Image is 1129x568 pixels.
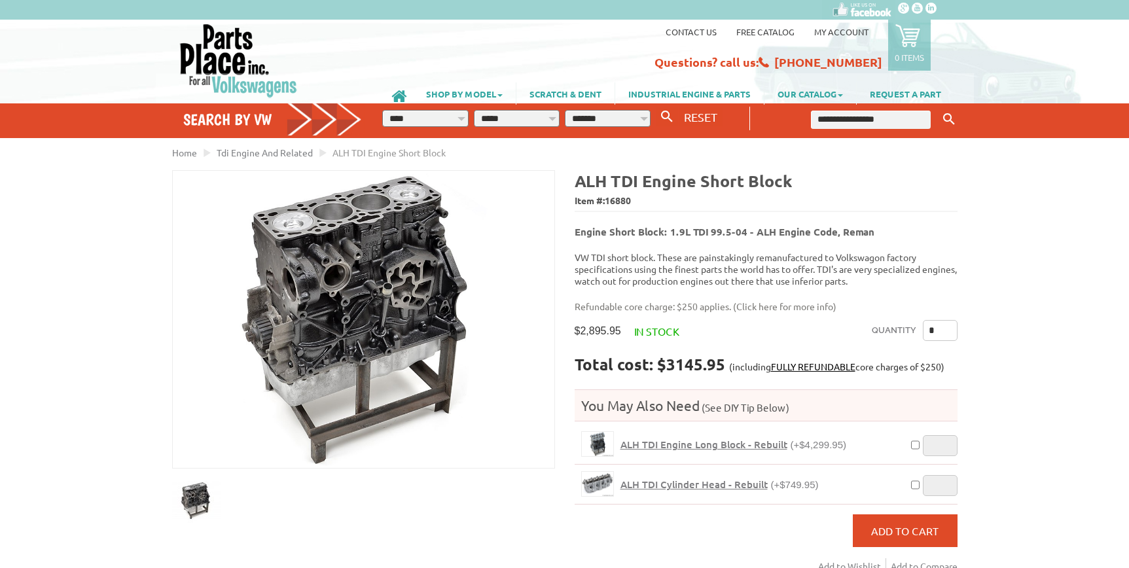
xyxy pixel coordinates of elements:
[575,354,725,374] strong: Total cost: $3145.95
[217,147,313,158] a: Tdi Engine And Related
[620,438,787,451] span: ALH TDI Engine Long Block - Rebuilt
[620,478,819,491] a: ALH TDI Cylinder Head - Rebuilt(+$749.95)
[700,401,789,414] span: (See DIY Tip Below)
[736,26,795,37] a: Free Catalog
[620,438,846,451] a: ALH TDI Engine Long Block - Rebuilt(+$4,299.95)
[872,320,916,341] label: Quantity
[575,397,958,414] h4: You May Also Need
[888,20,931,71] a: 0 items
[605,194,631,206] span: 16880
[871,524,939,537] span: Add to Cart
[516,82,615,105] a: SCRATCH & DENT
[684,110,717,124] span: RESET
[582,432,613,456] img: ALH TDI Engine Long Block - Rebuilt
[413,82,516,105] a: SHOP BY MODEL
[581,431,614,457] a: ALH TDI Engine Long Block - Rebuilt
[615,82,764,105] a: INDUSTRIAL ENGINE & PARTS
[575,300,948,313] p: Refundable core charge: $250 applies. ( )
[666,26,717,37] a: Contact us
[582,472,613,496] img: ALH TDI Cylinder Head - Rebuilt
[814,26,869,37] a: My Account
[581,471,614,497] a: ALH TDI Cylinder Head - Rebuilt
[895,52,924,63] p: 0 items
[575,192,958,211] span: Item #:
[172,476,221,525] img: ALH TDI Engine Short Block
[791,439,846,450] span: (+$4,299.95)
[853,514,958,547] button: Add to Cart
[183,110,363,129] h4: Search by VW
[679,107,723,126] button: RESET
[939,109,959,130] button: Keyword Search
[736,300,833,312] a: Click here for more info
[172,147,197,158] a: Home
[764,82,856,105] a: OUR CATALOG
[771,361,855,372] a: FULLY REFUNDABLE
[857,82,954,105] a: REQUEST A PART
[620,478,768,491] span: ALH TDI Cylinder Head - Rebuilt
[332,147,446,158] span: ALH TDI Engine Short Block
[173,171,554,468] img: ALH TDI Engine Short Block
[575,225,874,238] b: Engine Short Block: 1.9L TDI 99.5-04 - ALH Engine Code, Reman
[729,361,944,372] span: (including core charges of $250)
[634,325,679,338] span: In stock
[656,107,678,126] button: Search By VW...
[575,251,958,287] p: VW TDI short block. These are painstakingly remanufactured to Volkswagon factory specifications u...
[771,479,819,490] span: (+$749.95)
[575,325,621,337] span: $2,895.95
[179,23,298,98] img: Parts Place Inc!
[575,170,792,191] b: ALH TDI Engine Short Block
